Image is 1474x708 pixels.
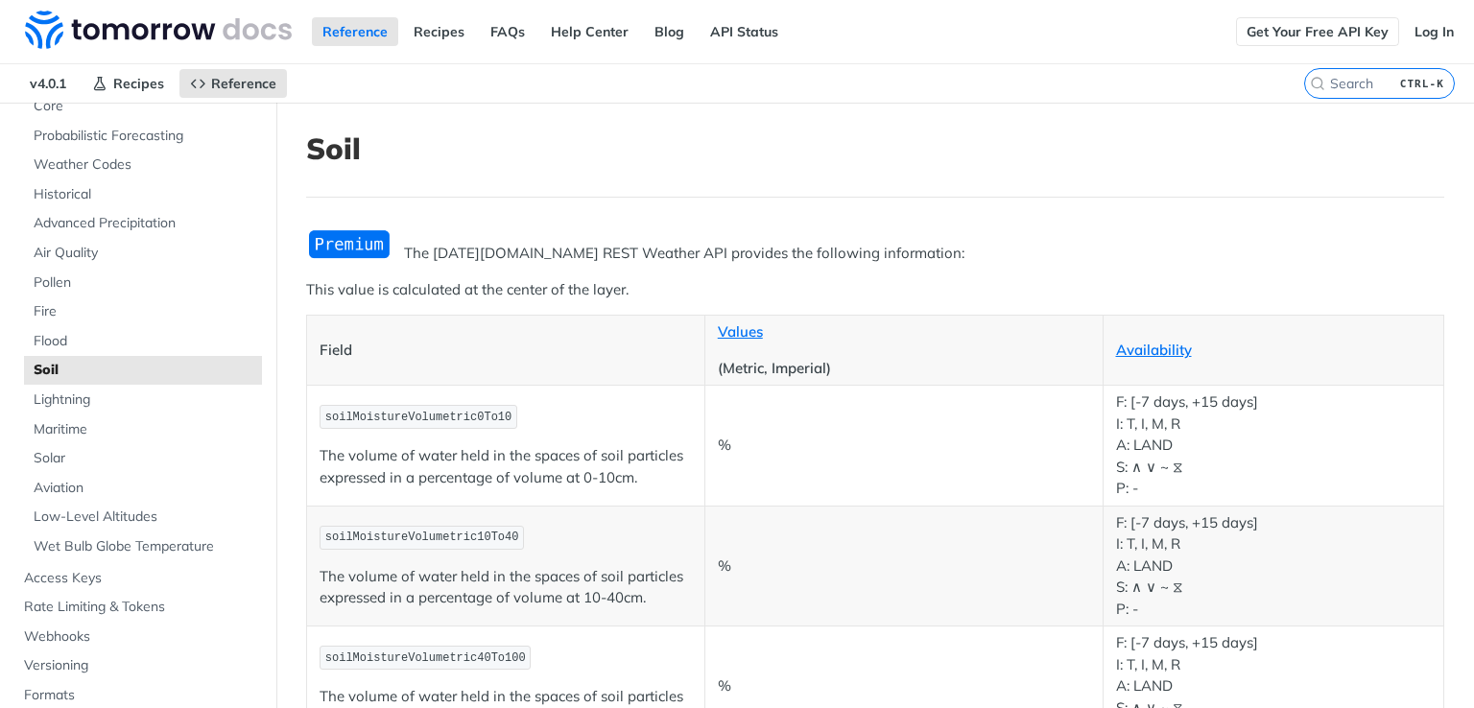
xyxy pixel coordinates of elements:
span: Air Quality [34,244,257,263]
a: Maritime [24,415,262,444]
a: Reference [312,17,398,46]
a: Recipes [403,17,475,46]
span: Versioning [24,656,257,675]
span: v4.0.1 [19,69,77,98]
a: Fire [24,297,262,326]
span: Maritime [34,420,257,439]
p: % [718,435,1090,457]
a: Weather Codes [24,151,262,179]
a: Wet Bulb Globe Temperature [24,532,262,561]
a: Core [24,92,262,121]
span: Recipes [113,75,164,92]
span: soilMoistureVolumetric40To100 [325,651,526,665]
p: F: [-7 days, +15 days] I: T, I, M, R A: LAND S: ∧ ∨ ~ ⧖ P: - [1116,512,1432,621]
p: % [718,675,1090,697]
a: Low-Level Altitudes [24,503,262,531]
p: Field [320,340,692,362]
p: The volume of water held in the spaces of soil particles expressed in a percentage of volume at 1... [320,566,692,609]
span: Solar [34,449,257,468]
a: Blog [644,17,695,46]
span: Pollen [34,273,257,293]
span: Advanced Precipitation [34,214,257,233]
span: Low-Level Altitudes [34,507,257,527]
a: Lightning [24,386,262,414]
a: FAQs [480,17,535,46]
a: Get Your Free API Key [1236,17,1399,46]
a: Soil [24,356,262,385]
a: API Status [700,17,789,46]
span: Wet Bulb Globe Temperature [34,537,257,556]
span: Weather Codes [34,155,257,175]
span: Webhooks [24,627,257,647]
span: Rate Limiting & Tokens [24,598,257,617]
a: Probabilistic Forecasting [24,122,262,151]
svg: Search [1310,76,1325,91]
p: (Metric, Imperial) [718,358,1090,380]
p: The volume of water held in the spaces of soil particles expressed in a percentage of volume at 0... [320,445,692,488]
a: Advanced Precipitation [24,209,262,238]
span: Lightning [34,390,257,410]
a: Pollen [24,269,262,297]
span: Probabilistic Forecasting [34,127,257,146]
a: Flood [24,327,262,356]
kbd: CTRL-K [1395,74,1449,93]
span: Flood [34,332,257,351]
a: Versioning [14,651,262,680]
span: Soil [34,361,257,380]
p: This value is calculated at the center of the layer. [306,279,1444,301]
a: Reference [179,69,287,98]
a: Availability [1116,341,1192,359]
a: Help Center [540,17,639,46]
a: Webhooks [14,623,262,651]
a: Rate Limiting & Tokens [14,593,262,622]
h1: Soil [306,131,1444,166]
a: Access Keys [14,564,262,593]
p: % [718,555,1090,578]
a: Log In [1404,17,1464,46]
span: soilMoistureVolumetric0To10 [325,411,511,424]
p: F: [-7 days, +15 days] I: T, I, M, R A: LAND S: ∧ ∨ ~ ⧖ P: - [1116,391,1432,500]
span: Aviation [34,479,257,498]
a: Air Quality [24,239,262,268]
span: Core [34,97,257,116]
a: Aviation [24,474,262,503]
p: The [DATE][DOMAIN_NAME] REST Weather API provides the following information: [306,243,1444,265]
span: Reference [211,75,276,92]
a: Historical [24,180,262,209]
a: Recipes [82,69,175,98]
a: Values [718,322,763,341]
span: soilMoistureVolumetric10To40 [325,531,519,544]
img: Tomorrow.io Weather API Docs [25,11,292,49]
span: Access Keys [24,569,257,588]
span: Formats [24,686,257,705]
span: Fire [34,302,257,321]
span: Historical [34,185,257,204]
a: Solar [24,444,262,473]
